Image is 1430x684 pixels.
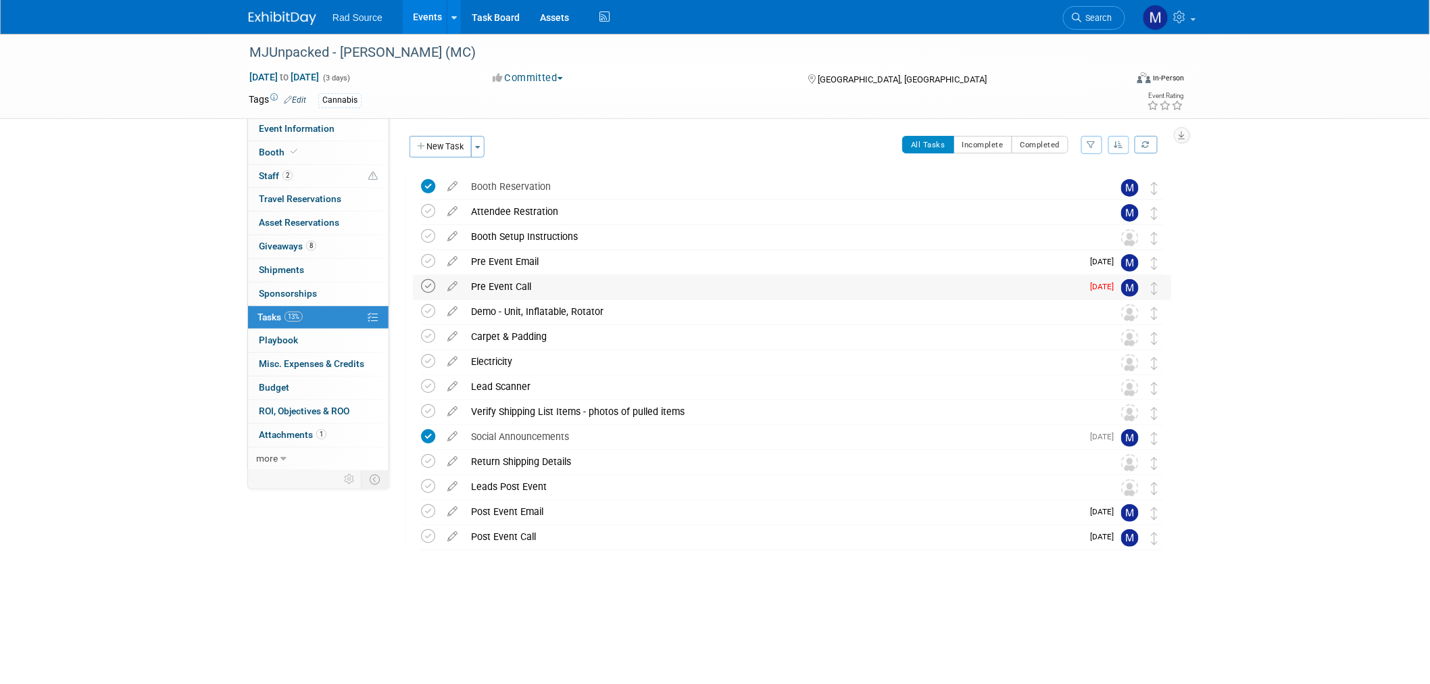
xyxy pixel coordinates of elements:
[249,93,306,108] td: Tags
[249,11,316,25] img: ExhibitDay
[1091,532,1121,541] span: [DATE]
[464,250,1083,273] div: Pre Event Email
[1152,232,1158,245] i: Move task
[259,335,298,345] span: Playbook
[1152,432,1158,445] i: Move task
[464,175,1094,198] div: Booth Reservation
[1152,407,1158,420] i: Move task
[259,217,339,228] span: Asset Reservations
[464,500,1083,523] div: Post Event Email
[291,148,297,155] i: Booth reservation complete
[1152,532,1158,545] i: Move task
[1152,457,1158,470] i: Move task
[1121,429,1139,447] img: Melissa Conboy
[464,450,1094,473] div: Return Shipping Details
[1121,354,1139,372] img: Unassigned
[1091,432,1121,441] span: [DATE]
[1121,379,1139,397] img: Unassigned
[248,259,389,282] a: Shipments
[1121,504,1139,522] img: Melissa Conboy
[464,200,1094,223] div: Attendee Restration
[306,241,316,251] span: 8
[257,312,303,322] span: Tasks
[464,425,1083,448] div: Social Announcements
[259,193,341,204] span: Travel Reservations
[1121,304,1139,322] img: Unassigned
[441,331,464,343] a: edit
[316,429,326,439] span: 1
[248,188,389,211] a: Travel Reservations
[441,506,464,518] a: edit
[1121,529,1139,547] img: Melissa Conboy
[259,358,364,369] span: Misc. Expenses & Credits
[248,283,389,306] a: Sponsorships
[332,12,383,23] span: Rad Source
[245,41,1105,65] div: MJUnpacked - [PERSON_NAME] (MC)
[284,95,306,105] a: Edit
[410,136,472,157] button: New Task
[902,136,954,153] button: All Tasks
[1121,404,1139,422] img: Unassigned
[248,329,389,352] a: Playbook
[1153,73,1185,83] div: In-Person
[464,350,1094,373] div: Electricity
[1152,207,1158,220] i: Move task
[259,288,317,299] span: Sponsorships
[259,241,316,251] span: Giveaways
[441,406,464,418] a: edit
[338,470,362,488] td: Personalize Event Tab Strip
[1063,6,1125,30] a: Search
[1152,332,1158,345] i: Move task
[441,431,464,443] a: edit
[1121,204,1139,222] img: Melissa Conboy
[488,71,568,85] button: Committed
[259,123,335,134] span: Event Information
[441,481,464,493] a: edit
[248,353,389,376] a: Misc. Expenses & Credits
[248,212,389,235] a: Asset Reservations
[1121,329,1139,347] img: Unassigned
[368,170,378,182] span: Potential Scheduling Conflict -- at least one attendee is tagged in another overlapping event.
[248,165,389,188] a: Staff2
[1081,13,1112,23] span: Search
[818,74,987,84] span: [GEOGRAPHIC_DATA], [GEOGRAPHIC_DATA]
[259,382,289,393] span: Budget
[1121,479,1139,497] img: Unassigned
[1121,254,1139,272] img: Melissa Conboy
[1152,382,1158,395] i: Move task
[285,312,303,322] span: 13%
[248,141,389,164] a: Booth
[464,225,1094,248] div: Booth Setup Instructions
[248,306,389,329] a: Tasks13%
[1143,5,1168,30] img: Melissa Conboy
[464,325,1094,348] div: Carpet & Padding
[441,456,464,468] a: edit
[1152,257,1158,270] i: Move task
[441,306,464,318] a: edit
[1152,282,1158,295] i: Move task
[1135,136,1158,153] a: Refresh
[464,300,1094,323] div: Demo - Unit, Inflatable, Rotator
[1091,257,1121,266] span: [DATE]
[248,447,389,470] a: more
[1152,357,1158,370] i: Move task
[1152,307,1158,320] i: Move task
[1012,136,1069,153] button: Completed
[1091,507,1121,516] span: [DATE]
[248,235,389,258] a: Giveaways8
[278,72,291,82] span: to
[464,375,1094,398] div: Lead Scanner
[248,118,389,141] a: Event Information
[248,400,389,423] a: ROI, Objectives & ROO
[464,400,1094,423] div: Verify Shipping List Items - photos of pulled items
[441,356,464,368] a: edit
[249,71,320,83] span: [DATE] [DATE]
[441,205,464,218] a: edit
[362,470,389,488] td: Toggle Event Tabs
[259,429,326,440] span: Attachments
[1121,279,1139,297] img: Melissa Conboy
[954,136,1012,153] button: Incomplete
[1045,70,1185,91] div: Event Format
[1121,454,1139,472] img: Unassigned
[256,453,278,464] span: more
